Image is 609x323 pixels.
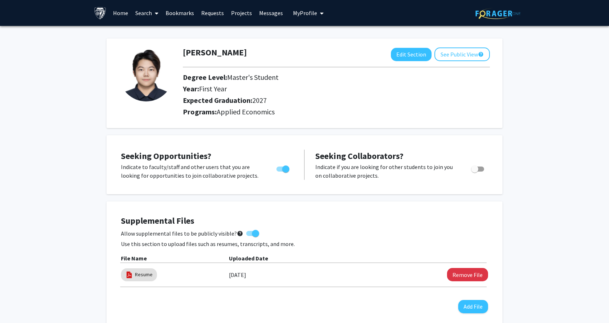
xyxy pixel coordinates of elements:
[125,271,133,279] img: pdf_icon.png
[121,229,243,238] span: Allow supplemental files to be publicly visible?
[315,163,457,180] p: Indicate if you are looking for other students to join you on collaborative projects.
[227,0,256,26] a: Projects
[468,163,488,173] div: Toggle
[315,150,403,161] span: Seeking Collaborators?
[217,107,275,116] span: Applied Economics
[227,73,279,82] span: Master's Student
[391,48,432,61] button: Edit Section
[121,163,263,180] p: Indicate to faculty/staff and other users that you are looking for opportunities to join collabor...
[237,229,243,238] mat-icon: help
[252,96,267,105] span: 2027
[5,291,31,318] iframe: Chat
[119,47,173,101] img: Profile Picture
[199,84,227,93] span: First Year
[94,7,107,19] img: Johns Hopkins University Logo
[132,0,162,26] a: Search
[183,73,428,82] h2: Degree Level:
[121,150,211,161] span: Seeking Opportunities?
[256,0,287,26] a: Messages
[475,8,520,19] img: ForagerOne Logo
[478,50,484,59] mat-icon: help
[458,300,488,313] button: Add File
[183,85,428,93] h2: Year:
[198,0,227,26] a: Requests
[121,255,147,262] b: File Name
[293,9,317,17] span: My Profile
[183,47,247,58] h1: [PERSON_NAME]
[121,240,488,248] p: Use this section to upload files such as resumes, transcripts, and more.
[183,108,490,116] h2: Programs:
[274,163,293,173] div: Toggle
[121,216,488,226] h4: Supplemental Files
[229,255,268,262] b: Uploaded Date
[162,0,198,26] a: Bookmarks
[434,47,490,61] button: See Public View
[183,96,428,105] h2: Expected Graduation:
[229,269,246,281] label: [DATE]
[447,268,488,281] button: Remove Resume File
[135,271,153,278] a: Resume
[109,0,132,26] a: Home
